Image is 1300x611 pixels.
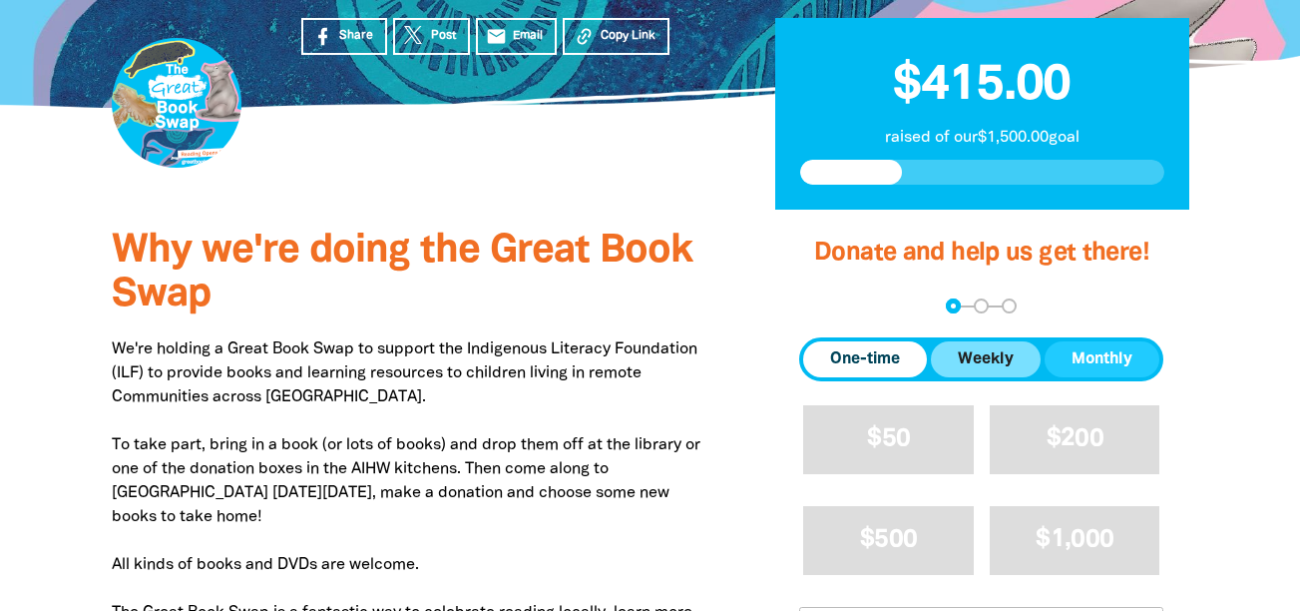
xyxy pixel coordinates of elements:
[990,405,1160,474] button: $200
[601,27,655,45] span: Copy Link
[799,337,1163,381] div: Donation frequency
[958,347,1014,371] span: Weekly
[301,18,387,55] a: Share
[513,27,543,45] span: Email
[893,63,1071,109] span: $415.00
[1072,347,1132,371] span: Monthly
[431,27,456,45] span: Post
[393,18,470,55] a: Post
[486,26,507,47] i: email
[867,427,910,450] span: $50
[830,347,900,371] span: One-time
[339,27,373,45] span: Share
[814,242,1149,265] span: Donate and help us get there!
[974,299,989,313] button: Navigate to step 2 of 3 to enter your details
[563,18,669,55] button: Copy Link
[476,18,558,55] a: emailEmail
[1002,299,1017,313] button: Navigate to step 3 of 3 to enter your payment details
[112,233,692,313] span: Why we're doing the Great Book Swap
[931,341,1041,377] button: Weekly
[1045,341,1159,377] button: Monthly
[1047,427,1103,450] span: $200
[803,405,974,474] button: $50
[800,126,1164,150] p: raised of our $1,500.00 goal
[1036,528,1113,551] span: $1,000
[860,528,917,551] span: $500
[990,506,1160,575] button: $1,000
[803,506,974,575] button: $500
[946,299,961,313] button: Navigate to step 1 of 3 to enter your donation amount
[803,341,927,377] button: One-time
